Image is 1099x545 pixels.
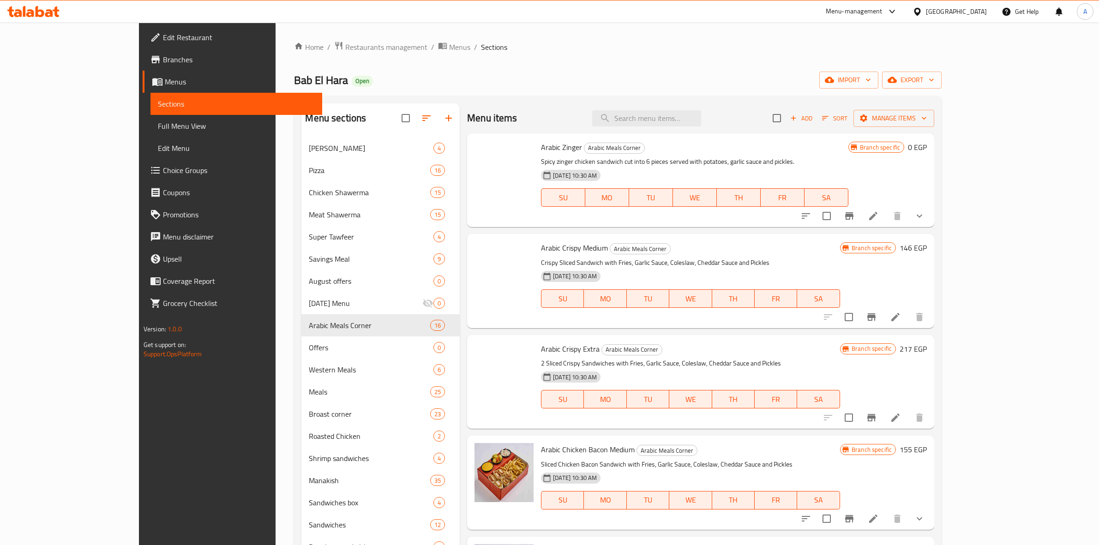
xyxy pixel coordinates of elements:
a: Edit menu item [890,412,901,423]
div: Sandwiches12 [301,514,460,536]
button: Branch-specific-item [860,306,883,328]
div: Savings Meal9 [301,248,460,270]
span: MO [588,493,623,507]
span: TU [631,493,666,507]
a: Menu disclaimer [143,226,323,248]
span: Sandwiches box [309,497,433,508]
button: Add [787,111,816,126]
div: Manakish35 [301,469,460,491]
div: Meals [309,386,430,397]
button: delete [886,205,908,227]
div: items [430,386,445,397]
h2: Menu sections [305,111,366,125]
div: items [430,320,445,331]
span: Grocery Checklist [163,298,315,309]
a: Edit Restaurant [143,26,323,48]
div: items [433,342,445,353]
button: Branch-specific-item [838,508,860,530]
span: WE [673,292,708,305]
div: items [433,364,445,375]
a: Menus [143,71,323,93]
div: Chicken Shawerma15 [301,181,460,204]
button: MO [585,188,629,207]
a: Promotions [143,204,323,226]
div: [GEOGRAPHIC_DATA] [926,6,987,17]
div: Meat Shawerma [309,209,430,220]
a: Coverage Report [143,270,323,292]
div: Meat Shawerma15 [301,204,460,226]
span: Add [789,113,814,124]
a: Edit menu item [890,311,901,323]
button: TU [629,188,673,207]
span: [PERSON_NAME] [309,143,433,154]
span: Broast corner [309,408,430,419]
span: Roasted Chicken [309,431,433,442]
span: 4 [434,233,444,241]
li: / [474,42,477,53]
svg: Show Choices [914,513,925,524]
div: Sandwiches [309,519,430,530]
span: Branch specific [856,143,904,152]
span: Select to update [839,307,859,327]
span: Coverage Report [163,275,315,287]
button: FR [761,188,805,207]
div: Ramadan Menu [309,298,422,309]
span: SA [801,493,836,507]
span: Arabic Meals Corner [637,445,697,456]
div: Arabic Meals Corner [584,143,645,154]
button: delete [908,407,931,429]
button: SU [541,491,584,509]
span: 15 [431,210,444,219]
div: Shrimp sandwiches4 [301,447,460,469]
li: / [327,42,330,53]
span: export [889,74,934,86]
a: Menus [438,41,470,53]
span: Full Menu View [158,120,315,132]
span: Arabic Crispy Medium [541,241,608,255]
span: Arabic Zinger [541,140,582,154]
span: Select all sections [396,108,415,128]
div: Western Meals6 [301,359,460,381]
span: Get support on: [144,339,186,351]
div: Super Tawfeer4 [301,226,460,248]
div: Offers [309,342,433,353]
a: Support.OpsPlatform [144,348,202,360]
span: TH [721,191,757,204]
span: Branches [163,54,315,65]
span: Arabic Crispy Extra [541,342,600,356]
button: Branch-specific-item [860,407,883,429]
span: SU [545,493,580,507]
a: Edit Menu [150,137,323,159]
span: A [1083,6,1087,17]
a: Restaurants management [334,41,427,53]
div: Meals25 [301,381,460,403]
span: 35 [431,476,444,485]
span: Western Meals [309,364,433,375]
button: WE [669,491,712,509]
span: Arabic Meals Corner [584,143,644,153]
div: Arabic Meals Corner [637,445,697,456]
button: TU [627,289,669,308]
input: search [592,110,701,126]
span: Edit Menu [158,143,315,154]
div: Manakish [309,475,430,486]
span: 16 [431,166,444,175]
span: SU [545,393,580,406]
span: Shrimp sandwiches [309,453,433,464]
p: Sliced ​​Chicken Bacon Sandwich with Fries, Garlic Sauce, Coleslaw, Cheddar Sauce and Pickles [541,459,840,470]
div: items [430,408,445,419]
button: TH [717,188,761,207]
span: Open [352,77,373,85]
span: 4 [434,498,444,507]
div: Roasted Chicken2 [301,425,460,447]
span: Arabic Meals Corner [602,344,662,355]
button: TH [712,390,755,408]
div: items [433,497,445,508]
h6: 217 EGP [900,342,927,355]
div: items [430,519,445,530]
span: Select to update [817,509,836,528]
span: 1.0.0 [168,323,182,335]
img: Arabic Chicken Bacon Medium [474,443,534,502]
